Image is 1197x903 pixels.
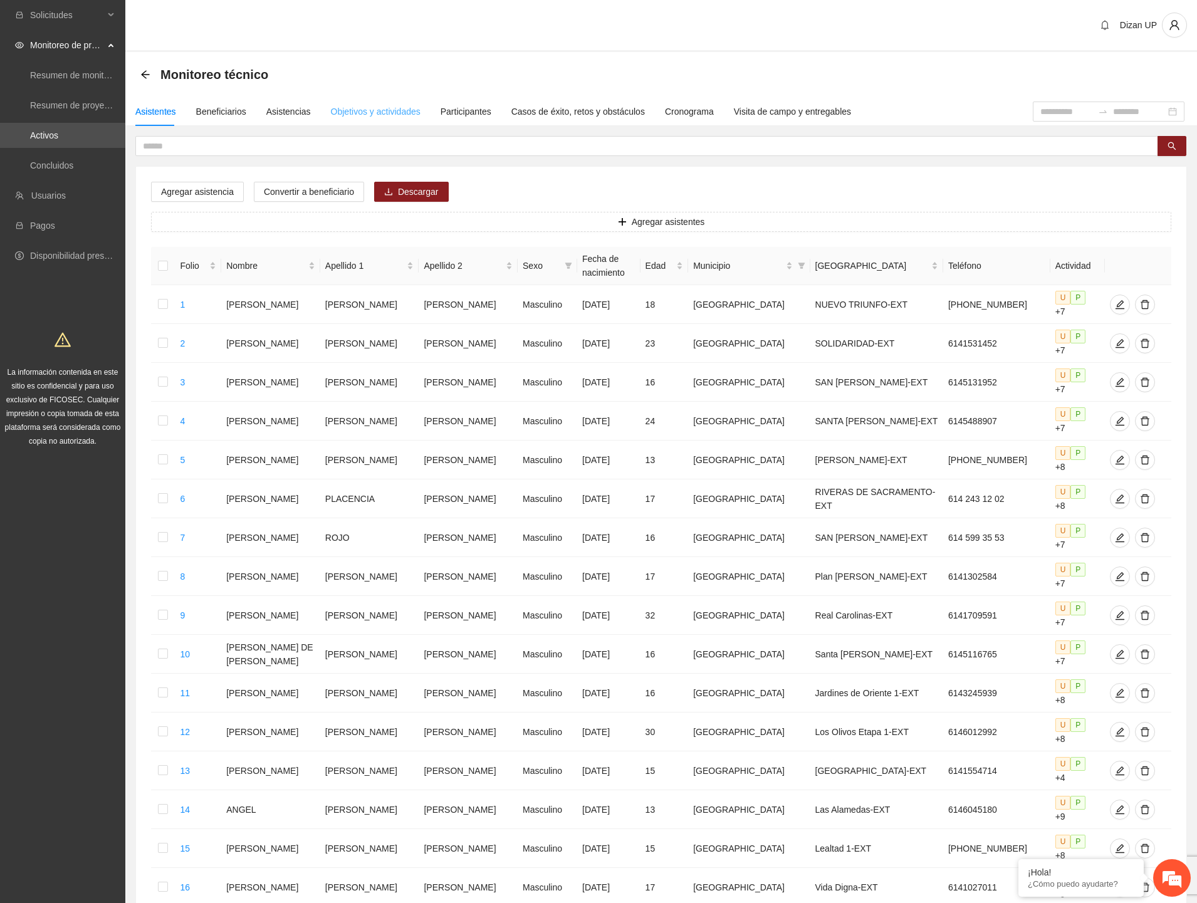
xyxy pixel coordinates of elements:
span: inbox [15,11,24,19]
a: Usuarios [31,191,66,201]
td: [DATE] [577,674,640,712]
span: edit [1111,533,1129,543]
button: edit [1110,450,1130,470]
td: 30 [640,712,689,751]
span: U [1055,407,1071,421]
span: plus [618,217,627,227]
td: [PERSON_NAME] [221,557,320,596]
span: Nombre [226,259,306,273]
span: to [1098,107,1108,117]
td: 24 [640,402,689,441]
button: delete [1135,722,1155,742]
td: 6141554714 [943,751,1050,790]
span: P [1070,446,1085,460]
span: P [1070,524,1085,538]
td: Masculino [518,285,577,324]
td: 32 [640,596,689,635]
td: [PERSON_NAME] [320,363,419,402]
span: edit [1111,843,1129,853]
td: +7 [1050,557,1106,596]
div: Participantes [441,105,491,118]
button: delete [1135,877,1155,897]
td: [GEOGRAPHIC_DATA] [688,751,810,790]
td: [PHONE_NUMBER] [943,285,1050,324]
button: delete [1135,295,1155,315]
button: bell [1095,15,1115,35]
span: edit [1111,300,1129,310]
a: 10 [180,649,190,659]
td: 16 [640,635,689,674]
td: [PERSON_NAME] [221,363,320,402]
span: swap-right [1098,107,1108,117]
td: Masculino [518,441,577,479]
td: RIVERAS DE SACRAMENTO-EXT [810,479,943,518]
td: +7 [1050,402,1106,441]
span: Descargar [398,185,439,199]
span: P [1070,291,1085,305]
td: [DATE] [577,441,640,479]
span: arrow-left [140,70,150,80]
button: delete [1135,528,1155,548]
td: [PERSON_NAME] [221,324,320,363]
td: [DATE] [577,557,640,596]
td: [PERSON_NAME] [419,557,518,596]
td: +8 [1050,441,1106,479]
button: edit [1110,800,1130,820]
div: Asistentes [135,105,176,118]
span: edit [1111,649,1129,659]
td: [PERSON_NAME] [221,285,320,324]
span: Estamos en línea. [73,167,173,294]
th: Apellido 1 [320,247,419,285]
span: filter [562,256,575,275]
td: [PERSON_NAME] [320,596,419,635]
td: 16 [640,363,689,402]
td: 614 243 12 02 [943,479,1050,518]
td: ROJO [320,518,419,557]
span: P [1070,679,1085,693]
button: delete [1135,411,1155,431]
td: [DATE] [577,479,640,518]
td: SAN [PERSON_NAME]-EXT [810,518,943,557]
td: 17 [640,557,689,596]
td: 16 [640,674,689,712]
span: eye [15,41,24,50]
td: [DATE] [577,596,640,635]
span: delete [1136,610,1154,620]
button: edit [1110,333,1130,353]
button: plusAgregar asistentes [151,212,1171,232]
span: delete [1136,882,1154,892]
td: Masculino [518,479,577,518]
span: delete [1136,455,1154,465]
td: Plan [PERSON_NAME]-EXT [810,557,943,596]
a: 12 [180,727,190,737]
td: [PERSON_NAME] [320,441,419,479]
td: +7 [1050,635,1106,674]
span: U [1055,679,1071,693]
span: P [1070,640,1085,654]
th: Municipio [688,247,810,285]
td: 6146012992 [943,712,1050,751]
div: Asistencias [266,105,311,118]
button: edit [1110,644,1130,664]
td: [PERSON_NAME] [419,324,518,363]
span: delete [1136,688,1154,698]
td: 6145488907 [943,402,1050,441]
td: [GEOGRAPHIC_DATA] [688,441,810,479]
td: +8 [1050,712,1106,751]
button: edit [1110,683,1130,703]
span: P [1070,485,1085,499]
td: [PERSON_NAME] [320,751,419,790]
div: Minimizar ventana de chat en vivo [206,6,236,36]
span: Agregar asistencia [161,185,234,199]
span: filter [795,256,808,275]
button: delete [1135,372,1155,392]
th: Edad [640,247,689,285]
td: [GEOGRAPHIC_DATA] [688,712,810,751]
td: [GEOGRAPHIC_DATA] [688,479,810,518]
td: [PERSON_NAME] [419,479,518,518]
button: Agregar asistencia [151,182,244,202]
td: SANTA [PERSON_NAME]-EXT [810,402,943,441]
button: delete [1135,683,1155,703]
span: Apellido 1 [325,259,405,273]
span: Municipio [693,259,783,273]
